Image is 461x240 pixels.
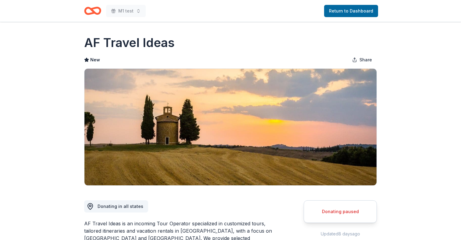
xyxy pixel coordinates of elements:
button: Share [347,54,377,66]
span: Share [359,56,372,64]
span: Donating in all states [98,204,143,209]
span: M1 test [118,7,134,15]
div: Donating paused [311,208,369,215]
a: Return to Dashboard [324,5,378,17]
img: Image for AF Travel Ideas [84,69,377,185]
a: Home [84,4,101,18]
div: Updated 8 days ago [304,230,377,238]
span: New [90,56,100,64]
h1: AF Travel Ideas [84,34,175,51]
button: M1 test [106,5,146,17]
